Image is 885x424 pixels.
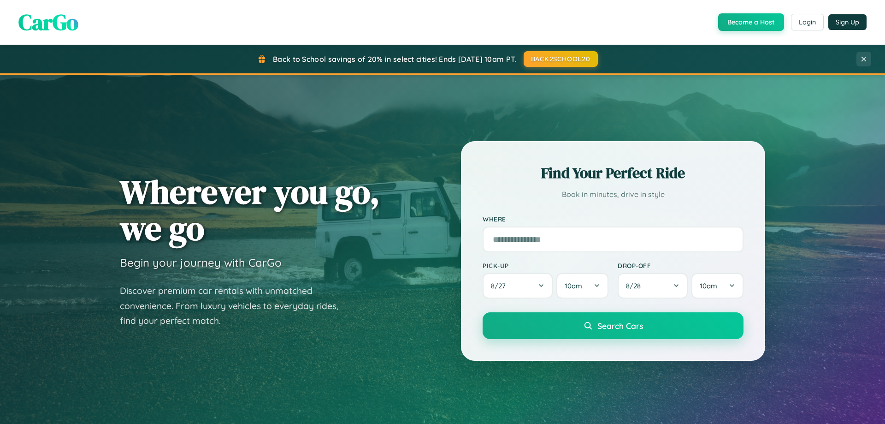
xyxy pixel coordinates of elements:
label: Drop-off [618,262,743,269]
span: 8 / 28 [626,281,645,290]
h3: Begin your journey with CarGo [120,256,282,269]
button: Become a Host [718,13,784,31]
span: 10am [700,281,717,290]
span: CarGo [18,7,78,37]
span: 10am [565,281,582,290]
button: Sign Up [828,14,867,30]
span: 8 / 27 [491,281,510,290]
span: Search Cars [597,321,643,331]
label: Pick-up [483,262,608,269]
button: 10am [691,273,743,299]
button: 8/27 [483,273,553,299]
button: 8/28 [618,273,688,299]
button: Login [791,14,824,30]
button: Search Cars [483,312,743,339]
label: Where [483,215,743,223]
h1: Wherever you go, we go [120,173,380,246]
p: Book in minutes, drive in style [483,188,743,201]
p: Discover premium car rentals with unmatched convenience. From luxury vehicles to everyday rides, ... [120,283,350,328]
button: 10am [556,273,608,299]
button: BACK2SCHOOL20 [524,51,598,67]
h2: Find Your Perfect Ride [483,163,743,183]
span: Back to School savings of 20% in select cities! Ends [DATE] 10am PT. [273,54,516,64]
